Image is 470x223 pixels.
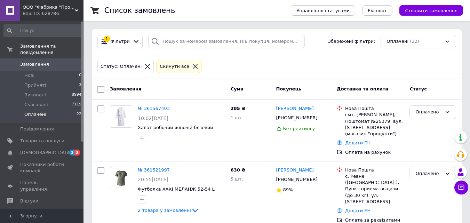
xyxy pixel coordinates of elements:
span: 285 ₴ [231,106,246,111]
button: Чат з покупцем [454,181,468,194]
span: 5 шт. [231,176,243,182]
span: Прийняті [24,82,46,88]
span: Відгуки [20,198,38,204]
input: Пошук [3,24,82,37]
span: 1 шт. [231,115,243,120]
span: Замовлення [110,86,141,91]
span: 2 товара у замовленні [138,208,191,213]
a: Фото товару [110,105,132,128]
span: [PHONE_NUMBER] [276,177,318,182]
span: Без рейтингу [283,126,315,131]
h1: Список замовлень [104,6,175,15]
span: Показники роботи компанії [20,161,64,174]
span: Статус [409,86,427,91]
input: Пошук за номером замовлення, ПІБ покупця, номером телефону, Email, номером накладної [148,35,304,48]
div: Нова Пошта [345,167,404,173]
span: Збережені фільтри: [328,38,375,45]
span: Замовлення та повідомлення [20,43,83,56]
div: Ваш ID: 628786 [23,10,83,17]
span: Замовлення [20,61,49,67]
span: ООО "Фабрика "Промтекстиль" [23,4,75,10]
a: [PERSON_NAME] [276,105,314,112]
span: Експорт [368,8,387,13]
span: 89% [283,187,293,192]
span: 0 [79,72,81,79]
span: [PHONE_NUMBER] [276,115,318,120]
div: Нова Пошта [345,105,404,112]
span: 22 [77,111,81,118]
span: 3 [79,82,81,88]
span: 20:55[DATE] [138,177,168,182]
span: Повідомлення [20,126,54,132]
div: 1 [104,36,110,42]
a: Футболка ХАКІ МЕЛАНЖ 52-54 L [138,186,215,192]
a: Додати ЕН [345,140,371,145]
img: Фото товару [113,167,129,189]
span: Покупець [276,86,302,91]
div: Оплачено [415,170,442,177]
a: № 361521997 [138,167,170,173]
span: 10:02[DATE] [138,116,168,121]
span: Фільтри [111,38,130,45]
a: Додати ЕН [345,208,371,213]
a: 2 товара у замовленні [138,208,199,213]
a: Створити замовлення [392,8,463,13]
span: Нові [24,72,34,79]
div: с. Ревне ([GEOGRAPHIC_DATA].), Пункт приема-выдачи (до 30 кг): ул. [STREET_ADDRESS] [345,173,404,205]
img: Фото товару [113,106,129,127]
span: Панель управління [20,180,64,192]
span: Доставка та оплата [337,86,388,91]
span: Управління статусами [296,8,350,13]
span: Оплачені [24,111,46,118]
div: Оплата на рахунок [345,149,404,156]
button: Експорт [362,5,393,16]
span: 3 [69,150,75,156]
span: [DEMOGRAPHIC_DATA] [20,150,72,156]
span: 3 [74,150,80,156]
a: Фото товару [110,167,132,189]
div: Оплачено [415,109,442,116]
span: Створити замовлення [405,8,457,13]
span: Скасовані [24,102,48,108]
a: № 361567403 [138,106,170,111]
div: Статус: Оплачені [99,63,143,70]
span: 630 ₴ [231,167,246,173]
span: (22) [410,39,419,44]
a: Халат робочий жіночій бязевий [138,125,213,130]
button: Створити замовлення [399,5,463,16]
div: смт. [PERSON_NAME], Поштомат №25379: вул. [STREET_ADDRESS] (магазин "продукти") [345,112,404,137]
button: Управління статусами [291,5,355,16]
span: Cума [231,86,244,91]
a: [PERSON_NAME] [276,167,314,174]
span: Оплачені [387,38,408,45]
span: 7119 [72,102,81,108]
span: Товари та послуги [20,138,64,144]
div: Cкинути все [158,63,191,70]
span: 8994 [72,92,81,98]
span: Виконані [24,92,46,98]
